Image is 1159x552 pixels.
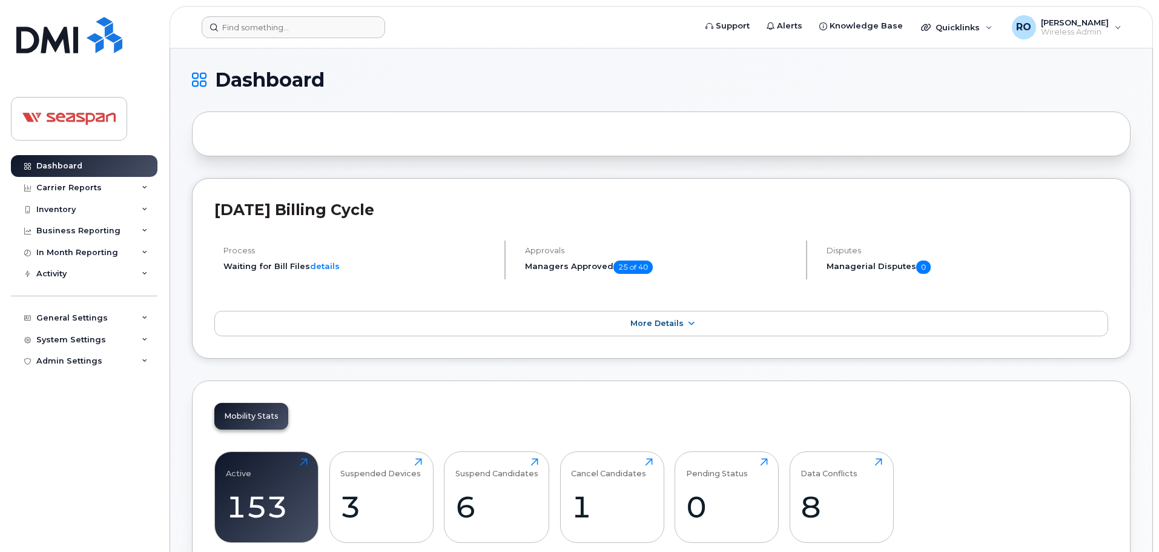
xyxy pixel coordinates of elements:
[525,261,796,274] h5: Managers Approved
[340,458,421,478] div: Suspended Devices
[801,458,882,536] a: Data Conflicts8
[455,489,538,525] div: 6
[801,458,857,478] div: Data Conflicts
[310,261,340,271] a: details
[223,261,494,272] li: Waiting for Bill Files
[827,261,1108,274] h5: Managerial Disputes
[455,458,538,536] a: Suspend Candidates6
[630,319,684,328] span: More Details
[571,458,646,478] div: Cancel Candidates
[801,489,882,525] div: 8
[223,246,494,255] h4: Process
[455,458,538,478] div: Suspend Candidates
[686,489,768,525] div: 0
[215,71,325,89] span: Dashboard
[613,261,653,274] span: 25 of 40
[571,489,653,525] div: 1
[686,458,768,536] a: Pending Status0
[226,458,251,478] div: Active
[525,246,796,255] h4: Approvals
[226,489,308,525] div: 153
[571,458,653,536] a: Cancel Candidates1
[214,201,1108,219] h2: [DATE] Billing Cycle
[340,458,422,536] a: Suspended Devices3
[827,246,1108,255] h4: Disputes
[226,458,308,536] a: Active153
[340,489,422,525] div: 3
[916,261,931,274] span: 0
[686,458,748,478] div: Pending Status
